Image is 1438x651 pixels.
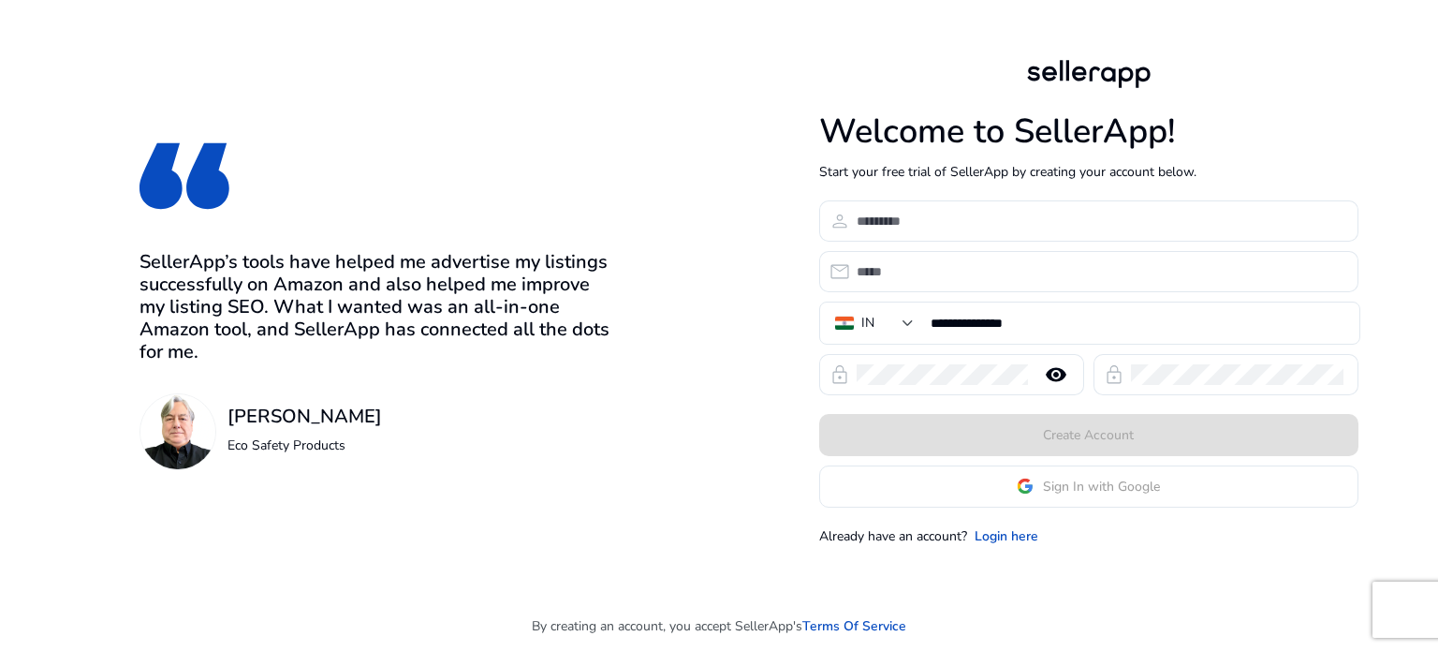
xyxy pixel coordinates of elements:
span: person [829,210,851,232]
span: lock [829,363,851,386]
a: Login here [975,526,1038,546]
h3: SellerApp’s tools have helped me advertise my listings successfully on Amazon and also helped me ... [139,251,619,363]
h1: Welcome to SellerApp! [819,111,1358,152]
mat-icon: remove_red_eye [1034,363,1078,386]
p: Start your free trial of SellerApp by creating your account below. [819,162,1358,182]
p: Eco Safety Products [227,436,382,455]
div: IN [861,313,874,333]
a: Terms Of Service [802,616,906,636]
span: lock [1103,363,1125,386]
h3: [PERSON_NAME] [227,406,382,428]
p: Already have an account? [819,526,967,546]
span: email [829,260,851,283]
